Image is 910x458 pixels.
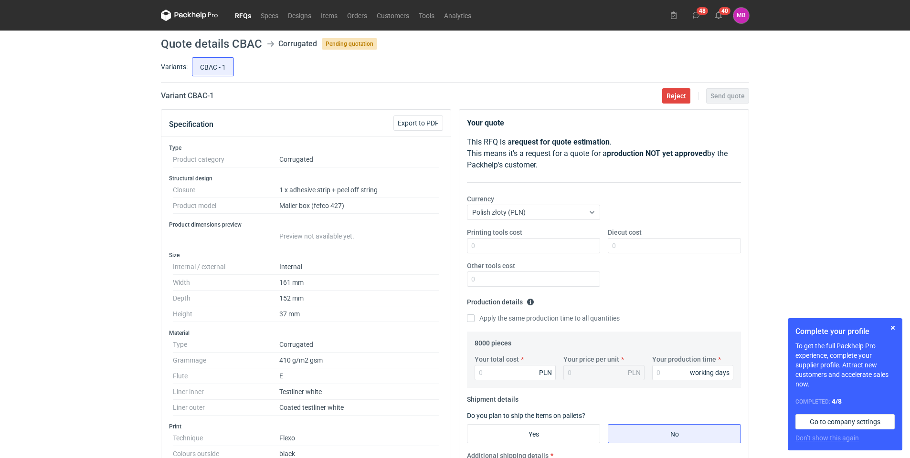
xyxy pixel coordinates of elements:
span: Preview not available yet. [279,232,354,240]
h3: Size [169,251,443,259]
dt: Product model [173,198,279,214]
a: Customers [372,10,414,21]
dt: Depth [173,291,279,306]
dd: 161 mm [279,275,439,291]
input: 0 [467,271,600,287]
dt: Liner outer [173,400,279,416]
legend: Production details [467,294,534,306]
button: 40 [711,8,726,23]
dd: 1 x adhesive strip + peel off string [279,182,439,198]
legend: Shipment details [467,392,518,403]
p: This RFQ is a . This means it's a request for a quote for a by the Packhelp's customer. [467,136,741,171]
strong: production NOT yet approved [607,149,707,158]
dd: 37 mm [279,306,439,322]
dt: Grammage [173,353,279,368]
dt: Product category [173,152,279,167]
button: Don’t show this again [795,433,859,443]
label: Currency [467,194,494,204]
label: Yes [467,424,600,443]
button: MB [733,8,749,23]
a: Orders [342,10,372,21]
a: RFQs [230,10,256,21]
h3: Print [169,423,443,430]
h1: Quote details CBAC [161,38,262,50]
a: Analytics [439,10,476,21]
a: Tools [414,10,439,21]
h3: Structural design [169,175,443,182]
label: Diecut cost [608,228,642,237]
legend: 8000 pieces [475,335,511,347]
strong: 4 / 8 [832,397,842,405]
button: Send quote [706,88,749,104]
div: Mateusz Borowik [733,8,749,23]
div: Corrugated [278,38,317,50]
h2: Variant CBAC - 1 [161,90,214,102]
dd: 152 mm [279,291,439,306]
h3: Material [169,329,443,337]
label: Your price per unit [563,354,619,364]
dt: Flute [173,368,279,384]
dd: Coated testliner white [279,400,439,416]
label: Your production time [652,354,716,364]
label: Other tools cost [467,261,515,271]
button: Reject [662,88,690,104]
dd: Flexo [279,430,439,446]
span: Send quote [710,93,745,99]
span: Polish złoty (PLN) [472,208,526,216]
dd: Corrugated [279,337,439,353]
dd: Testliner white [279,384,439,400]
input: 0 [467,238,600,253]
a: Specs [256,10,283,21]
strong: Your quote [467,118,504,127]
dd: E [279,368,439,384]
label: Variants: [161,62,188,72]
strong: request for quote estimation [512,137,610,146]
dd: 410 g/m2 gsm [279,353,439,368]
span: Export to PDF [398,120,439,126]
h1: Complete your profile [795,326,895,337]
button: Specification [169,113,213,136]
div: Completed: [795,396,895,406]
input: 0 [652,365,733,380]
dt: Technique [173,430,279,446]
button: Export to PDF [393,115,443,131]
input: 0 [475,365,556,380]
h3: Product dimensions preview [169,221,443,229]
label: Printing tools cost [467,228,522,237]
dt: Liner inner [173,384,279,400]
label: CBAC - 1 [192,57,234,76]
dt: Internal / external [173,259,279,275]
label: Your total cost [475,354,519,364]
dd: Mailer box (fefco 427) [279,198,439,214]
h3: Type [169,144,443,152]
dd: Internal [279,259,439,275]
dd: Corrugated [279,152,439,167]
p: To get the full Packhelp Pro experience, complete your supplier profile. Attract new customers an... [795,341,895,389]
div: PLN [628,368,641,377]
span: Reject [667,93,686,99]
button: 48 [688,8,704,23]
label: Apply the same production time to all quantities [467,313,620,323]
div: PLN [539,368,552,377]
dt: Closure [173,182,279,198]
a: Items [316,10,342,21]
dt: Height [173,306,279,322]
div: working days [690,368,730,377]
span: Pending quotation [322,38,377,50]
input: 0 [608,238,741,253]
dt: Type [173,337,279,353]
dt: Width [173,275,279,291]
button: Skip for now [887,322,899,333]
label: No [608,424,741,443]
a: Go to company settings [795,414,895,429]
a: Designs [283,10,316,21]
label: Do you plan to ship the items on pallets? [467,412,585,419]
svg: Packhelp Pro [161,10,218,21]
